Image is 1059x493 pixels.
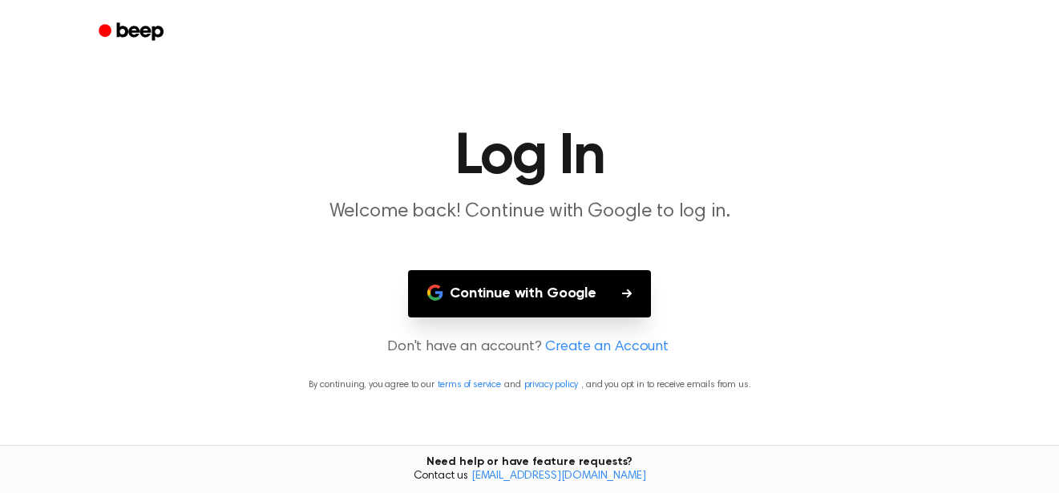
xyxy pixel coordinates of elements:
a: Beep [87,17,178,48]
p: Welcome back! Continue with Google to log in. [222,199,838,225]
a: Create an Account [545,337,669,358]
p: By continuing, you agree to our and , and you opt in to receive emails from us. [19,378,1040,392]
a: [EMAIL_ADDRESS][DOMAIN_NAME] [471,471,646,482]
button: Continue with Google [408,270,651,317]
p: Don't have an account? [19,337,1040,358]
h1: Log In [119,128,940,186]
a: privacy policy [524,380,579,390]
span: Contact us [10,470,1049,484]
a: terms of service [438,380,501,390]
